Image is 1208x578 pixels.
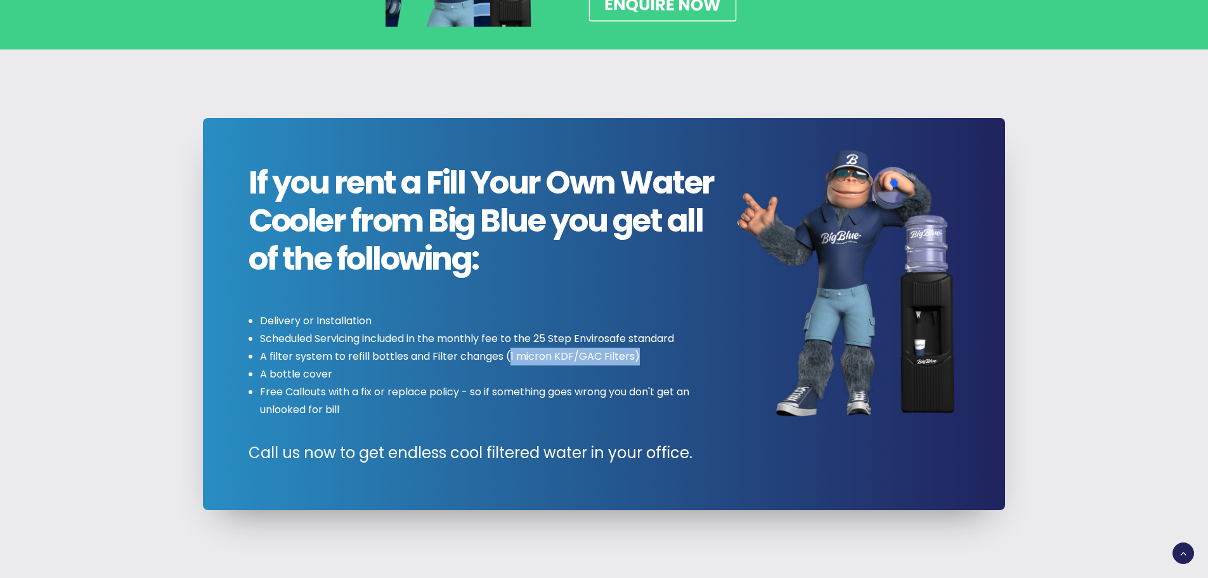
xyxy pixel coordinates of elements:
iframe: Chatbot [1124,494,1190,560]
img: Hydro, the Big Blue gorilla mascot executing water delivery of water coolers for Big Blue clients. [737,141,959,423]
li: Scheduled Servicing included in the monthly fee to the 25 Step Envirosafe standard [260,330,715,348]
li: A bottle cover [260,365,715,383]
li: Free Callouts with a fix or replace policy - so if something goes wrong you don't get an unlooked... [260,383,715,419]
li: Delivery or Installation [260,312,715,330]
span: If you rent a Fill Your Own Water Cooler from Big Blue you get all of the following: [249,164,715,278]
li: A filter system to refill bottles and Filter changes (1 micron KDF/GAC Filters) [260,348,715,365]
span: Call us now to get endless cool filtered water in your office. [249,442,715,464]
